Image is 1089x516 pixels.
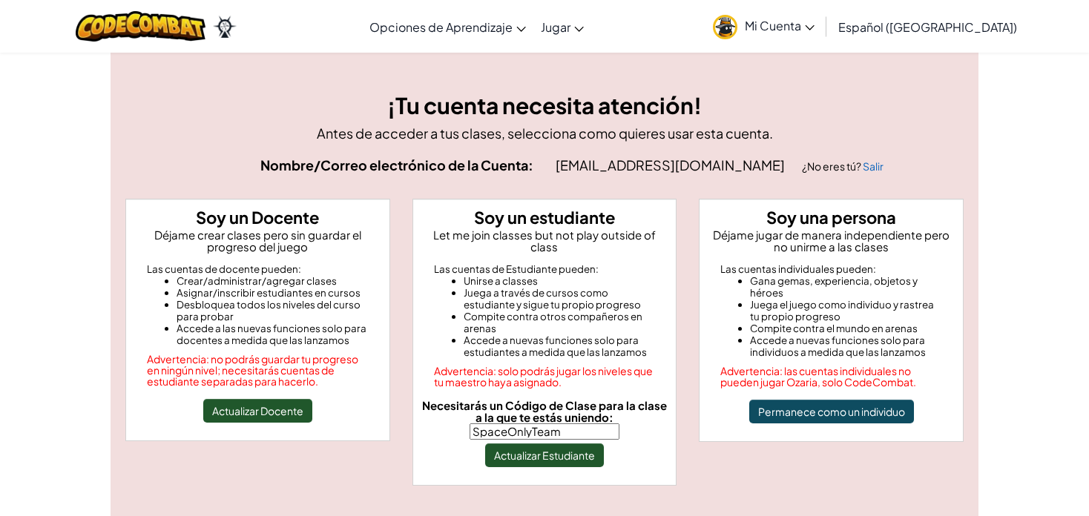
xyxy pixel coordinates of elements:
[213,16,237,38] img: Ozaria
[434,263,656,275] div: Las cuentas de Estudiante pueden:
[863,159,884,173] a: Salir
[419,229,671,253] p: Let me join classes but not play outside of class
[132,229,384,253] p: Déjame crear clases pero sin guardar el progreso del juego
[177,275,369,287] li: Crear/administrar/agregar clases
[125,122,964,144] p: Antes de acceder a tus clases, selecciona como quieres usar esta cuenta.
[745,18,815,33] span: Mi Cuenta
[177,322,369,346] li: Accede a las nuevas funciones solo para docentes a medida que las lanzamos
[362,7,533,47] a: Opciones de Aprendizaje
[434,365,656,388] div: Advertencia: solo podrás jugar los niveles que tu maestro haya asignado.
[705,229,957,253] p: Déjame jugar de manera independiente pero no unirme a las clases
[802,159,863,173] span: ¿No eres tú?
[750,299,942,322] li: Juega el juego como individuo y rastrea tu propio progreso
[464,287,656,311] li: Juega a través de cursos como estudiante y sigue tu propio progreso
[464,275,656,287] li: Unirse a classes
[838,19,1017,35] span: Español ([GEOGRAPHIC_DATA])
[203,399,312,423] button: Actualizar Docente
[196,207,319,228] strong: Soy un Docente
[422,398,667,424] span: Necesitarás un Código de Clase para la clase a la que te estás uniendo:
[766,207,896,228] strong: Soy una persona
[831,7,1024,47] a: Español ([GEOGRAPHIC_DATA])
[750,334,942,358] li: Accede a nuevas funciones solo para individuos a medida que las lanzamos
[147,263,369,275] div: Las cuentas de docente pueden:
[474,207,615,228] strong: Soy un estudiante
[713,15,737,39] img: avatar
[720,263,942,275] div: Las cuentas individuales pueden:
[750,322,942,334] li: Compite contra el mundo en arenas
[556,156,787,173] span: [EMAIL_ADDRESS][DOMAIN_NAME]
[147,354,369,387] div: Advertencia: no podrás guardar tu progreso en ningún nivel; necesitarás cuentas de estudiante sep...
[260,156,533,173] strong: Nombre/Correo electrónico de la Cuenta:
[125,89,964,122] h3: ¡Tu cuenta necesita atención!
[720,365,942,388] div: Advertencia: las cuentas individuales no pueden jugar Ozaria, solo CodeCombat.
[750,275,942,299] li: Gana gemas, experiencia, objetos y héroes
[464,334,656,358] li: Accede a nuevas funciones solo para estudiantes a medida que las lanzamos
[464,311,656,334] li: Compite contra otros compañeros en arenas
[76,11,205,42] img: CodeCombat logo
[749,400,914,423] button: Permanece como un individuo
[369,19,513,35] span: Opciones de Aprendizaje
[705,3,822,50] a: Mi Cuenta
[533,7,591,47] a: Jugar
[485,443,604,467] button: Actualizar Estudiante
[541,19,570,35] span: Jugar
[177,287,369,299] li: Asignar/inscribir estudiantes en cursos
[177,299,369,322] li: Desbloquea todos los niveles del curso para probar
[470,423,619,440] input: Necesitarás un Código de Clase para la clase a la que te estás uniendo:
